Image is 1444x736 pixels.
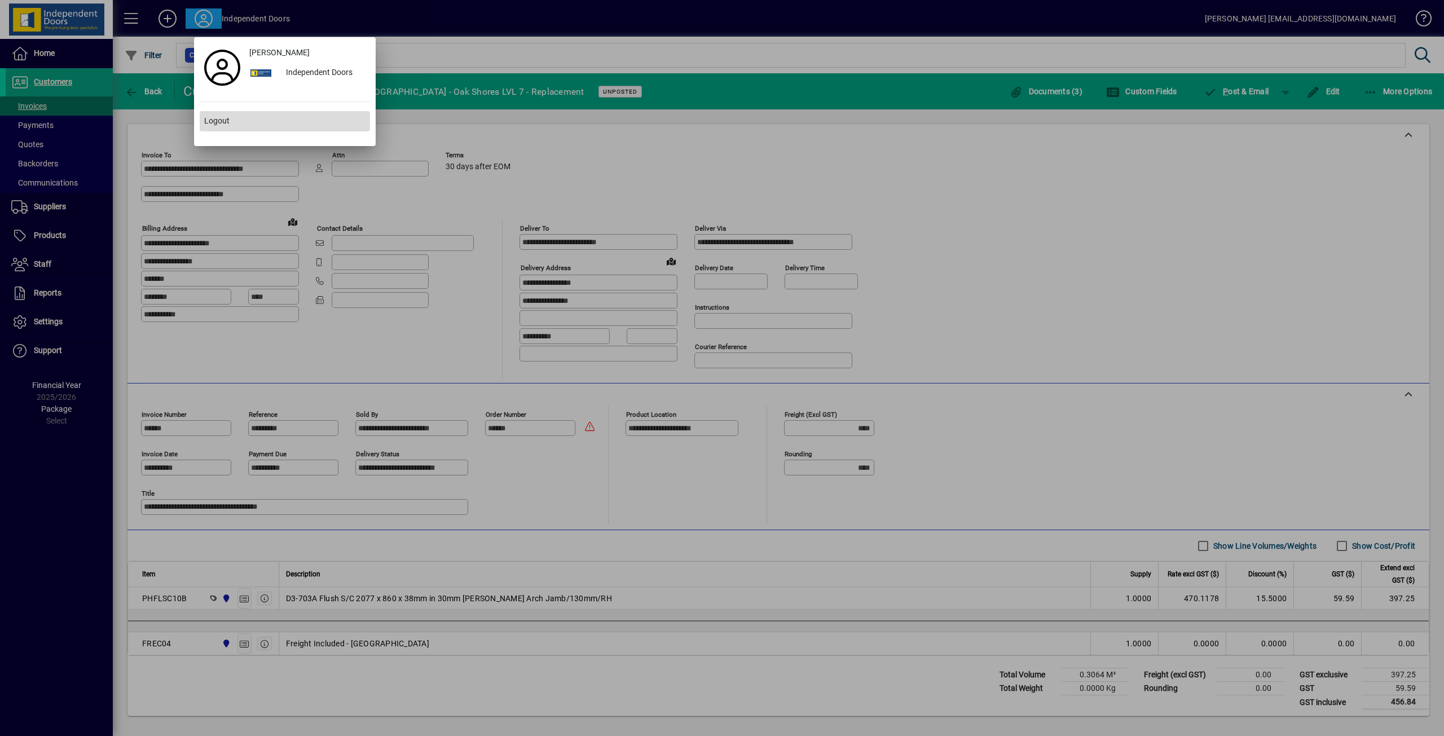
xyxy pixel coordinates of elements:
span: [PERSON_NAME] [249,47,310,59]
button: Logout [200,111,370,131]
div: Independent Doors [277,63,370,83]
a: Profile [200,58,245,78]
a: [PERSON_NAME] [245,43,370,63]
button: Independent Doors [245,63,370,83]
span: Logout [204,115,230,127]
